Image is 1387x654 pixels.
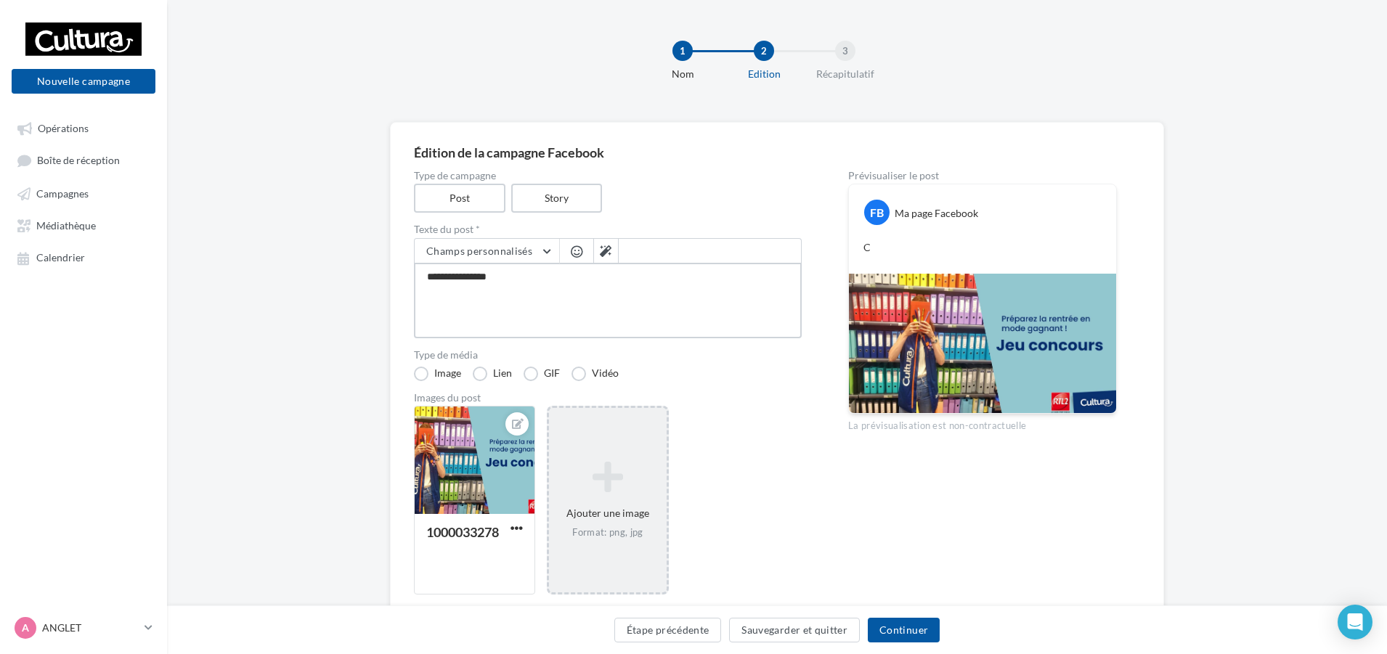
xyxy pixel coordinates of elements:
[414,367,461,381] label: Image
[414,171,802,181] label: Type de campagne
[12,69,155,94] button: Nouvelle campagne
[511,184,603,213] label: Story
[37,155,120,167] span: Boîte de réception
[1338,605,1372,639] div: Open Intercom Messenger
[414,393,802,403] div: Images du post
[9,147,158,173] a: Boîte de réception
[38,122,89,134] span: Opérations
[426,524,499,540] div: 1000033278
[868,618,940,642] button: Continuer
[36,187,89,200] span: Campagnes
[415,239,559,263] button: Champs personnalisés
[895,206,978,221] div: Ma page Facebook
[754,41,774,61] div: 2
[572,367,619,381] label: Vidéo
[12,614,155,642] a: A ANGLET
[42,621,139,635] p: ANGLET
[414,146,1140,159] div: Édition de la campagne Facebook
[636,67,729,81] div: Nom
[835,41,855,61] div: 3
[9,244,158,270] a: Calendrier
[729,618,860,642] button: Sauvegarder et quitter
[863,240,1102,255] p: C
[614,618,722,642] button: Étape précédente
[9,115,158,141] a: Opérations
[414,350,802,360] label: Type de média
[36,219,96,232] span: Médiathèque
[524,367,560,381] label: GIF
[36,252,85,264] span: Calendrier
[848,414,1117,433] div: La prévisualisation est non-contractuelle
[799,67,892,81] div: Récapitulatif
[414,184,505,213] label: Post
[9,212,158,238] a: Médiathèque
[9,180,158,206] a: Campagnes
[473,367,512,381] label: Lien
[717,67,810,81] div: Edition
[848,171,1117,181] div: Prévisualiser le post
[414,224,802,234] label: Texte du post *
[864,200,890,225] div: FB
[672,41,693,61] div: 1
[22,621,29,635] span: A
[426,245,532,257] span: Champs personnalisés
